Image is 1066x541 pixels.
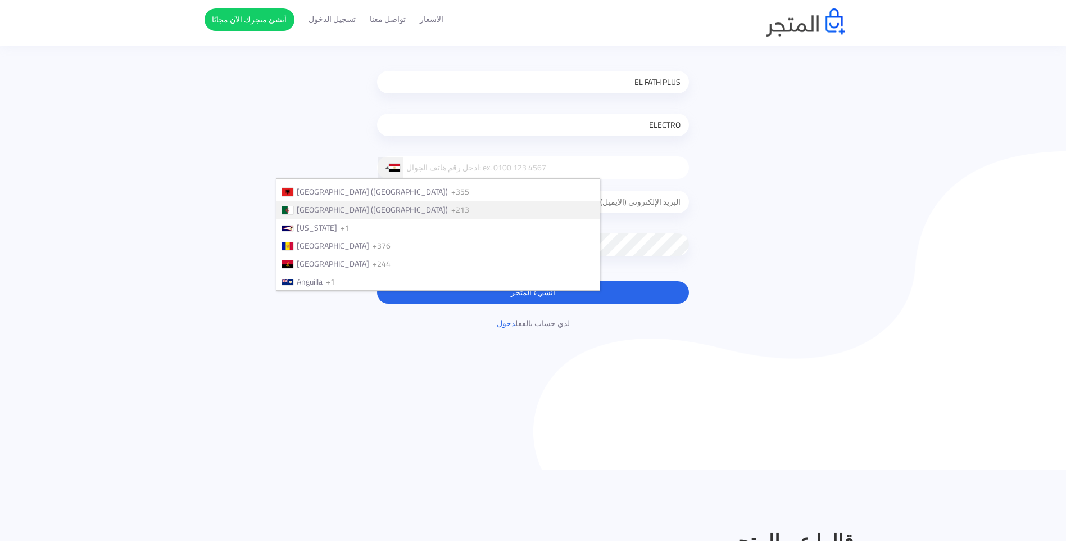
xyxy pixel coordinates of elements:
input: اسم متجرك [377,71,689,93]
button: انشيء المتجر [377,281,689,304]
a: أنشئ متجرك الآن مجانًا [205,8,294,31]
span: [GEOGRAPHIC_DATA] ([GEOGRAPHIC_DATA]) [297,184,448,199]
ul: List of countries [276,178,600,291]
div: Egypt (‫مصر‬‎): +20 [378,157,403,178]
a: تسجيل الدخول [309,13,356,25]
span: [GEOGRAPHIC_DATA] [297,256,369,271]
span: +213 [451,202,469,217]
input: اسمك [377,114,689,136]
a: تواصل معنا [370,13,406,25]
span: +1 [326,274,335,289]
span: [US_STATE] [297,220,337,235]
span: +355 [451,184,469,199]
span: [GEOGRAPHIC_DATA] [297,238,369,253]
span: +244 [373,256,391,271]
input: ادخل رقم هاتف الجوال: ex. 0100 123 4567 [377,156,689,179]
span: [GEOGRAPHIC_DATA] (‫[GEOGRAPHIC_DATA]‬‎) [297,202,448,217]
p: لدي حساب بالفعل [377,318,689,330]
img: logo [766,8,845,37]
a: دخول [497,316,515,331]
span: Anguilla [297,274,323,289]
span: +376 [373,238,391,253]
a: الاسعار [420,13,443,25]
span: +1 [341,220,350,235]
